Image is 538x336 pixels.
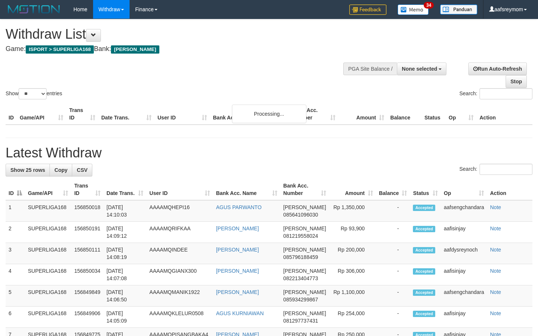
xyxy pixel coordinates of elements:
span: Copy 082213404773 to clipboard [283,275,318,281]
td: SUPERLIGA168 [25,243,71,264]
td: Rp 254,000 [329,307,376,328]
td: Rp 200,000 [329,243,376,264]
td: aafdysreynoch [441,243,487,264]
span: CSV [77,167,87,173]
td: 156849906 [71,307,104,328]
th: Trans ID [66,103,98,125]
th: Status [421,103,446,125]
td: AAAAMQKLELUR0508 [146,307,213,328]
a: Copy [50,164,72,176]
span: Accepted [413,311,435,317]
td: SUPERLIGA168 [25,285,71,307]
td: - [376,264,410,285]
td: - [376,243,410,264]
td: Rp 1,350,000 [329,200,376,222]
td: 1 [6,200,25,222]
span: Show 25 rows [10,167,45,173]
td: [DATE] 14:10:03 [104,200,146,222]
td: aafsengchandara [441,200,487,222]
td: AAAAMQINDEE [146,243,213,264]
td: aafisinjay [441,264,487,285]
span: Copy 081297737431 to clipboard [283,318,318,324]
th: Game/API [17,103,66,125]
th: Action [477,103,532,125]
a: Note [490,204,501,210]
td: 156850034 [71,264,104,285]
td: AAAAMQMANIK1922 [146,285,213,307]
td: 156850111 [71,243,104,264]
td: SUPERLIGA168 [25,222,71,243]
td: 3 [6,243,25,264]
a: Note [490,247,501,253]
th: Status: activate to sort column ascending [410,179,441,200]
td: aafisinjay [441,307,487,328]
td: AAAAMQHEPI16 [146,200,213,222]
img: panduan.png [440,4,477,15]
th: Balance: activate to sort column ascending [376,179,410,200]
span: [PERSON_NAME] [283,289,326,295]
th: User ID: activate to sort column ascending [146,179,213,200]
span: Accepted [413,226,435,232]
span: Copy [54,167,67,173]
img: Button%20Memo.svg [398,4,429,15]
select: Showentries [19,88,47,99]
td: AAAAMQGIANX300 [146,264,213,285]
td: 156849849 [71,285,104,307]
td: [DATE] 14:05:09 [104,307,146,328]
td: - [376,222,410,243]
span: [PERSON_NAME] [111,45,159,54]
td: [DATE] 14:06:50 [104,285,146,307]
th: Bank Acc. Name [210,103,290,125]
a: Run Auto-Refresh [468,63,527,75]
td: 2 [6,222,25,243]
a: Note [490,310,501,316]
h4: Game: Bank: [6,45,351,53]
img: MOTION_logo.png [6,4,62,15]
a: Stop [506,75,527,88]
span: [PERSON_NAME] [283,247,326,253]
a: AGUS KURNIAWAN [216,310,264,316]
th: Action [487,179,532,200]
label: Show entries [6,88,62,99]
th: User ID [155,103,210,125]
a: [PERSON_NAME] [216,289,259,295]
h1: Withdraw List [6,27,351,42]
span: ISPORT > SUPERLIGA168 [26,45,94,54]
span: Copy 085641096030 to clipboard [283,212,318,218]
span: [PERSON_NAME] [283,204,326,210]
td: 6 [6,307,25,328]
td: - [376,307,410,328]
label: Search: [459,164,532,175]
th: Balance [387,103,421,125]
input: Search: [480,164,532,175]
td: Rp 306,000 [329,264,376,285]
td: - [376,200,410,222]
span: 34 [424,2,434,9]
span: Copy 081219558024 to clipboard [283,233,318,239]
span: Accepted [413,268,435,275]
th: ID [6,103,17,125]
a: [PERSON_NAME] [216,268,259,274]
a: CSV [72,164,92,176]
span: [PERSON_NAME] [283,225,326,231]
span: Accepted [413,289,435,296]
td: SUPERLIGA168 [25,307,71,328]
a: [PERSON_NAME] [216,225,259,231]
button: None selected [397,63,446,75]
td: - [376,285,410,307]
span: [PERSON_NAME] [283,310,326,316]
td: Rp 93,900 [329,222,376,243]
td: Rp 1,100,000 [329,285,376,307]
h1: Latest Withdraw [6,145,532,160]
td: [DATE] 14:09:12 [104,222,146,243]
th: Date Trans.: activate to sort column ascending [104,179,146,200]
label: Search: [459,88,532,99]
td: SUPERLIGA168 [25,200,71,222]
td: [DATE] 14:08:19 [104,243,146,264]
span: Copy 085796188459 to clipboard [283,254,318,260]
span: Accepted [413,247,435,253]
td: [DATE] 14:07:08 [104,264,146,285]
th: Amount: activate to sort column ascending [329,179,376,200]
span: None selected [402,66,437,72]
td: 4 [6,264,25,285]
